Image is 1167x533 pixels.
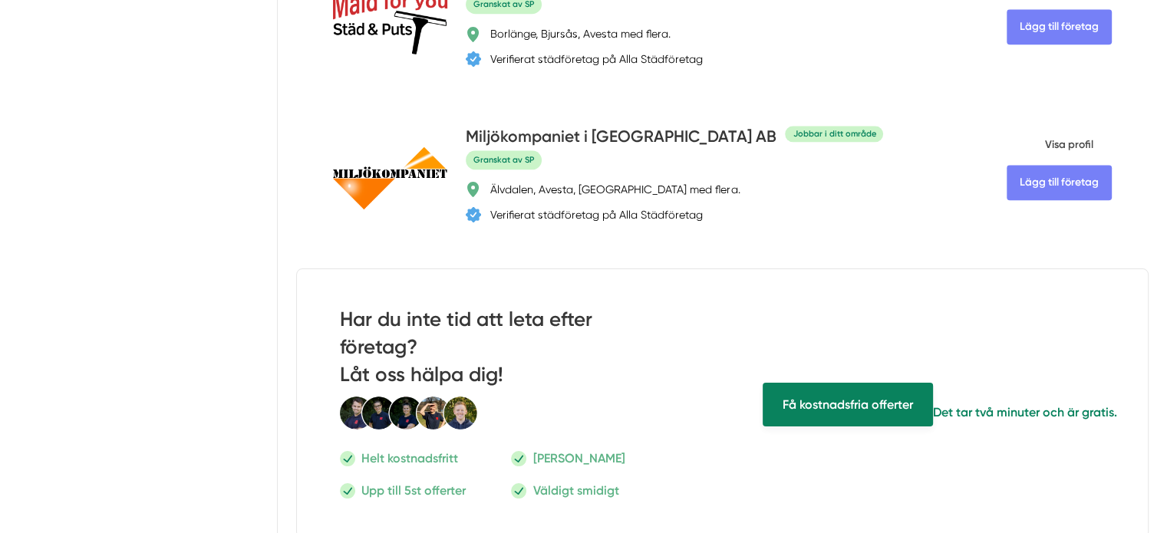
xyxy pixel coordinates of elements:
: Lägg till företag [1007,9,1112,44]
div: Verifierat städföretag på Alla Städföretag [490,51,703,67]
h2: Har du inte tid att leta efter företag? Låt oss hälpa dig! [340,306,670,396]
span: Få hjälp [763,383,933,426]
div: Jobbar i ditt område [785,126,883,142]
img: Miljökompaniet i Ramnäs AB [333,147,447,209]
img: Smartproduktion Personal [340,396,478,431]
div: Borlänge, Bjursås, Avesta med flera. [490,26,671,41]
span: Granskat av SP [466,150,542,169]
span: Visa profil [1007,125,1093,165]
div: Älvdalen, Avesta, [GEOGRAPHIC_DATA] med flera. [490,182,740,197]
p: Helt kostnadsfritt [361,449,458,468]
p: Väldigt smidigt [532,481,618,500]
p: Upp till 5st offerter [361,481,466,500]
h4: Miljökompaniet i [GEOGRAPHIC_DATA] AB [466,125,776,150]
p: Det tar två minuter och är gratis. [933,403,1117,422]
: Lägg till företag [1007,165,1112,200]
p: [PERSON_NAME] [532,449,625,468]
div: Verifierat städföretag på Alla Städföretag [490,207,703,222]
